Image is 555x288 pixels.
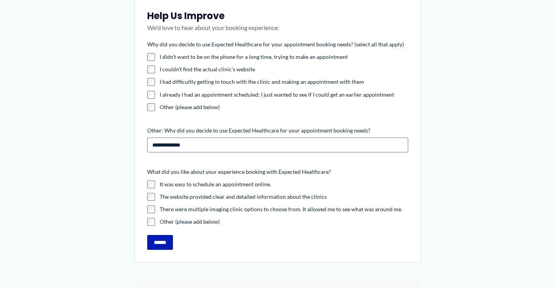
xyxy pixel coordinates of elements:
[160,180,408,188] label: It was easy to schedule an appointment online.
[160,91,408,99] label: I already I had an appointment scheduled; I just wanted to see if I could get an earlier appointment
[160,53,408,61] label: I didn't want to be on the phone for a long time, trying to make an appointment
[160,193,408,201] label: The website provided clear and detailed information about the clinics
[160,218,408,226] label: Other (please add below)
[160,205,408,213] label: There were multiple imaging clinic options to choose from. It allowed me to see what was around me.
[160,103,408,111] label: Other (please add below)
[147,127,408,134] label: Other: Why did you decide to use Expected Healthcare for your appointment booking needs?
[160,78,408,86] label: I had difficultly getting in touch with the clinic and making an appointment with them
[147,168,331,176] legend: What did you like about your experience booking with Expected Healthcare?
[147,22,408,41] p: We'd love to hear about your booking experience:
[147,10,408,22] h3: Help Us Improve
[147,41,404,48] legend: Why did you decide to use Expected Healthcare for your appointment booking needs? (select all tha...
[160,65,408,73] label: I couldn't find the actual clinic's website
